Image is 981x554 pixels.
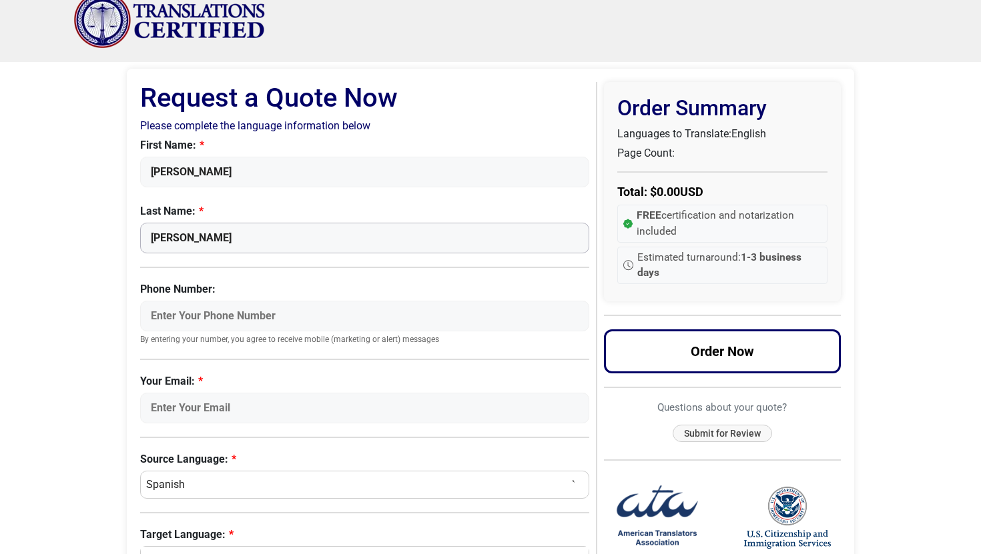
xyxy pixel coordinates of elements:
h2: Please complete the language information below [140,119,589,132]
h2: Order Summary [617,95,828,121]
input: Enter Your Email [140,393,589,423]
small: By entering your number, you agree to receive mobile (marketing or alert) messages [140,335,589,345]
p: Page Count: [617,145,828,161]
label: Last Name: [140,203,589,219]
label: Your Email: [140,373,589,389]
label: First Name: [140,137,589,153]
button: Submit for Review [673,425,772,443]
label: Source Language: [140,451,589,467]
input: Enter Your Last Name [140,223,589,253]
p: Languages to Translate: [617,126,828,142]
span: Estimated turnaround: [637,250,822,281]
div: Order Summary [604,82,842,301]
h1: Request a Quote Now [140,82,589,114]
strong: FREE [637,209,661,221]
button: Order Now [604,329,842,373]
input: Enter Your Phone Number [140,301,589,331]
img: United States Citizenship and Immigration Services Logo [744,485,831,550]
label: Target Language: [140,527,589,543]
p: Total: $ USD [617,183,828,201]
input: Enter Your First Name [140,157,589,187]
h6: Questions about your quote? [604,401,842,413]
span: 0.00 [657,185,680,199]
span: certification and notarization included [637,208,822,239]
label: Phone Number: [140,281,589,297]
span: English [731,127,766,140]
